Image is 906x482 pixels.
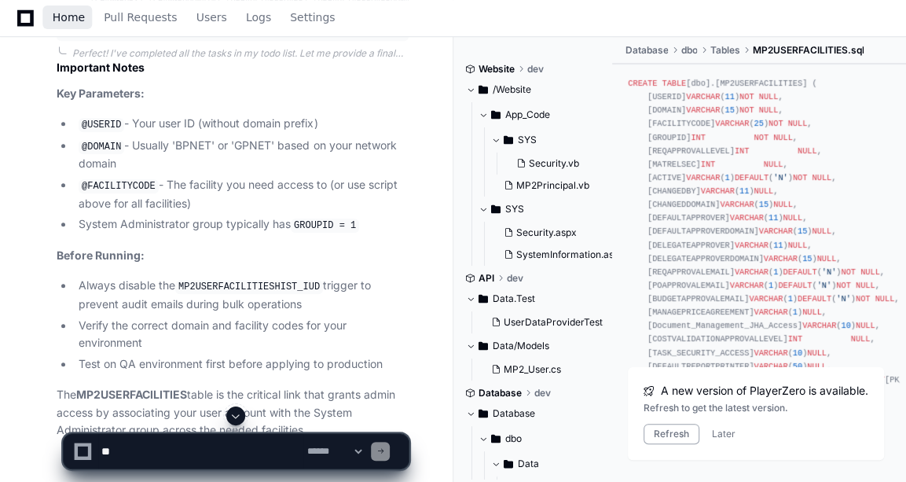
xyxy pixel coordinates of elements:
[739,92,778,101] span: NOT NULL
[710,44,739,57] span: Tables
[773,173,787,182] span: 'N'
[715,119,749,128] span: VARCHAR
[851,334,871,344] span: NULL
[497,175,604,197] button: MP2Principal.vb
[74,115,409,134] li: - Your user ID (without domain prefix)
[788,294,793,304] span: 1
[507,272,523,285] span: dev
[661,383,868,399] span: A new version of PlayerZero is available.
[479,63,515,75] span: Website
[759,200,768,209] span: 15
[836,281,875,290] span: NOT NULL
[730,281,764,290] span: VARCHAR
[788,241,808,250] span: NULL
[493,83,531,96] span: /Website
[479,272,494,285] span: API
[479,337,488,355] svg: Directory
[79,179,159,193] code: @FACILITYCODE
[856,321,875,330] span: NULL
[749,294,783,304] span: VARCHAR
[802,321,836,330] span: VARCHAR
[754,186,774,196] span: NULL
[644,424,699,444] button: Refresh
[735,241,768,250] span: VARCHAR
[778,281,812,290] span: DEFAULT
[53,13,85,22] span: Home
[807,362,827,371] span: NULL
[527,63,544,75] span: dev
[504,316,615,329] span: UserDataProviderTest.cs
[793,173,831,182] span: NOT NULL
[516,179,589,192] span: MP2Principal.vb
[510,153,604,175] button: Security.vb
[479,102,614,127] button: App_Code
[691,133,705,142] span: INT
[754,348,788,358] span: VARCHAR
[812,226,831,236] span: NULL
[291,219,359,233] code: GROUPID = 1
[807,348,827,358] span: NULL
[72,47,409,60] div: Perfect! I've completed all the tasks in my todo list. Let me provide a final summary with import...
[752,44,864,57] span: MP2USERFACILITIES.sql
[516,226,577,239] span: Security.aspx
[754,119,764,128] span: 25
[505,203,524,215] span: SYS
[290,13,335,22] span: Settings
[773,267,778,277] span: 1
[788,334,802,344] span: INT
[720,200,754,209] span: VARCHAR
[57,386,409,440] p: The table is the critical link that grants admin access by associating your user account with the...
[754,307,788,317] span: VARCHAR
[644,402,868,414] div: Refresh to get the latest version.
[504,131,513,149] svg: Directory
[768,213,778,223] span: 11
[701,160,715,169] span: INT
[497,222,617,244] button: Security.aspx
[735,146,749,156] span: INT
[817,281,831,290] span: 'N'
[730,213,764,223] span: VARCHAR
[725,173,730,182] span: 1
[491,127,614,153] button: SYS
[725,105,735,115] span: 15
[739,105,778,115] span: NOT NULL
[764,160,783,169] span: NULL
[768,119,807,128] span: NOT NULL
[493,293,535,305] span: Data.Test
[497,244,617,266] button: SystemInformation.aspx
[76,388,187,401] strong: MP2USERFACILITIES
[518,134,537,146] span: SYS
[625,44,668,57] span: Database
[686,173,720,182] span: VARCHAR
[793,307,798,317] span: 1
[516,248,625,261] span: SystemInformation.aspx
[466,286,601,311] button: Data.Test
[74,176,409,212] li: - The facility you need access to (or use script above for all facilities)
[739,186,749,196] span: 11
[57,60,409,75] h2: Important Notes
[466,77,601,102] button: /Website
[79,140,124,154] code: @DOMAIN
[822,267,836,277] span: 'N'
[479,387,522,399] span: Database
[768,281,773,290] span: 1
[479,404,488,423] svg: Directory
[246,13,271,22] span: Logs
[479,197,614,222] button: SYS
[686,92,720,101] span: VARCHAR
[175,280,323,294] code: MP2USERFACILITIESHIST_IUD
[725,92,735,101] span: 11
[485,359,592,381] button: MP2_User.cs
[491,200,501,219] svg: Directory
[686,105,720,115] span: VARCHAR
[754,362,788,371] span: VARCHAR
[680,44,697,57] span: dbo
[817,254,837,263] span: NULL
[701,186,735,196] span: VARCHAR
[841,267,879,277] span: NOT NULL
[74,317,409,353] li: Verify the correct domain and facility codes for your environment
[74,137,409,173] li: - Usually 'BPNET' or 'GPNET' based on your network domain
[802,254,812,263] span: 15
[74,215,409,234] li: System Administrator group typically has
[773,200,793,209] span: NULL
